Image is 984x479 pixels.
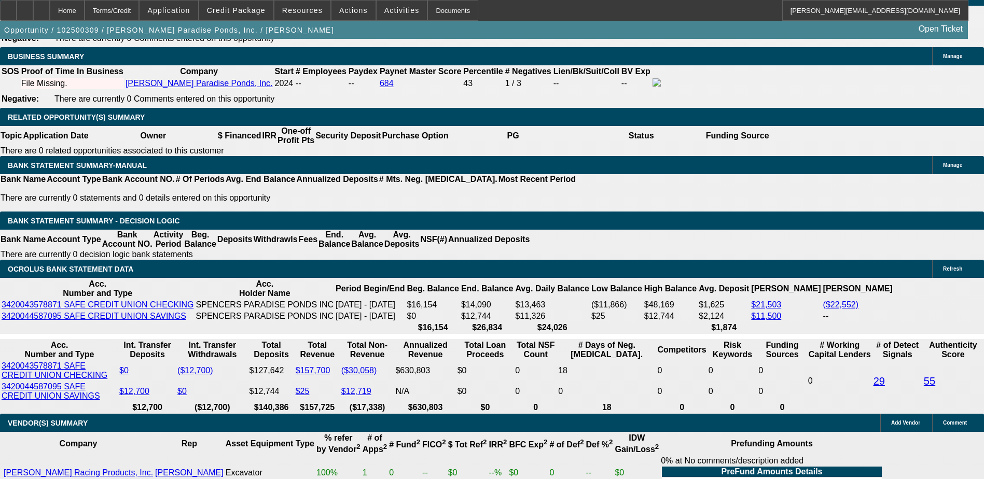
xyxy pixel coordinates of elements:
[591,279,643,299] th: Low Balance
[591,300,643,310] td: ($11,866)
[442,438,446,446] sup: 2
[395,366,455,375] div: $630,803
[914,20,967,38] a: Open Ticket
[758,402,807,413] th: 0
[515,340,557,360] th: Sum of the Total NSF Count and Total Overdraft Fee Count from Ocrolus
[341,366,377,375] a: ($30,058)
[102,174,175,185] th: Bank Account NO.
[577,126,705,146] th: Status
[363,433,387,454] b: # of Apps
[261,126,277,146] th: IRR
[196,311,335,321] td: SPENCERS PARADISE PONDS INC
[698,322,750,333] th: $1,874
[395,402,455,413] th: $630,803
[422,440,446,449] b: FICO
[558,402,656,413] th: 18
[381,126,449,146] th: Purchase Option
[1,193,576,203] p: There are currently 0 statements and 0 details entered on this opportunity
[318,230,351,249] th: End. Balance
[406,322,459,333] th: $16,154
[621,78,651,89] td: --
[708,402,757,413] th: 0
[2,94,39,103] b: Negative:
[8,217,180,225] span: Bank Statement Summary - Decision Logic
[463,79,503,88] div: 43
[823,279,893,299] th: [PERSON_NAME]
[177,340,248,360] th: Int. Transfer Withdrawals
[296,366,330,375] a: $157,700
[22,126,89,146] th: Application Date
[751,300,781,309] a: $21,503
[377,1,427,20] button: Activities
[384,230,420,249] th: Avg. Deposits
[380,79,394,88] a: 684
[2,300,194,309] a: 3420043578871 SAFE CREDIT UNION CHECKING
[1,279,195,299] th: Acc. Number and Type
[380,67,461,76] b: Paynet Master Score
[515,361,557,381] td: 0
[644,279,697,299] th: High Balance
[698,300,750,310] td: $1,625
[54,94,274,103] span: There are currently 0 Comments entered on this opportunity
[8,419,88,427] span: VENDOR(S) SUMMARY
[315,126,381,146] th: Security Deposit
[226,439,314,448] b: Asset Equipment Type
[558,361,656,381] td: 18
[341,402,394,413] th: ($17,338)
[722,467,823,476] b: PreFund Amounts Details
[389,440,420,449] b: # Fund
[60,439,98,448] b: Company
[4,468,153,477] a: [PERSON_NAME] Racing Products, Inc.
[657,361,706,381] td: 0
[558,382,656,401] td: 0
[177,366,213,375] a: ($12,700)
[2,361,107,379] a: 3420043578871 SAFE CREDIT UNION CHECKING
[349,67,378,76] b: Paydex
[102,230,153,249] th: Bank Account NO.
[808,376,813,385] span: 0
[657,402,706,413] th: 0
[274,78,294,89] td: 2024
[1,66,20,77] th: SOS
[505,67,551,76] b: # Negatives
[489,440,507,449] b: IRR
[544,438,547,446] sup: 2
[644,311,697,321] td: $12,744
[698,279,750,299] th: Avg. Deposit
[384,6,420,15] span: Activities
[891,420,920,426] span: Add Vendor
[119,366,129,375] a: $0
[274,1,330,20] button: Resources
[449,126,577,146] th: PG
[923,340,983,360] th: Authenticity Score
[448,230,530,249] th: Annualized Deposits
[8,161,147,170] span: BANK STATEMENT SUMMARY-MANUAL
[461,311,514,321] td: $12,744
[379,174,498,185] th: # Mts. Neg. [MEDICAL_DATA].
[351,230,383,249] th: Avg. Balance
[46,174,102,185] th: Account Type
[549,440,584,449] b: # of Def
[249,340,294,360] th: Total Deposits
[249,361,294,381] td: $127,642
[515,279,590,299] th: Avg. Daily Balance
[558,340,656,360] th: # Days of Neg. [MEDICAL_DATA].
[705,126,770,146] th: Funding Source
[119,402,176,413] th: $12,700
[182,439,197,448] b: Rep
[553,67,619,76] b: Lien/Bk/Suit/Coll
[8,113,145,121] span: RELATED OPPORTUNITY(S) SUMMARY
[874,375,885,387] a: 29
[147,6,190,15] span: Application
[8,265,133,273] span: OCROLUS BANK STATEMENT DATA
[943,420,967,426] span: Comment
[249,382,294,401] td: $12,744
[356,443,360,450] sup: 2
[282,6,323,15] span: Resources
[653,78,661,87] img: facebook-icon.png
[580,438,584,446] sup: 2
[395,340,455,360] th: Annualized Revenue
[126,79,273,88] a: [PERSON_NAME] Paradise Ponds, Inc.
[657,382,706,401] td: 0
[751,312,781,320] a: $11,500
